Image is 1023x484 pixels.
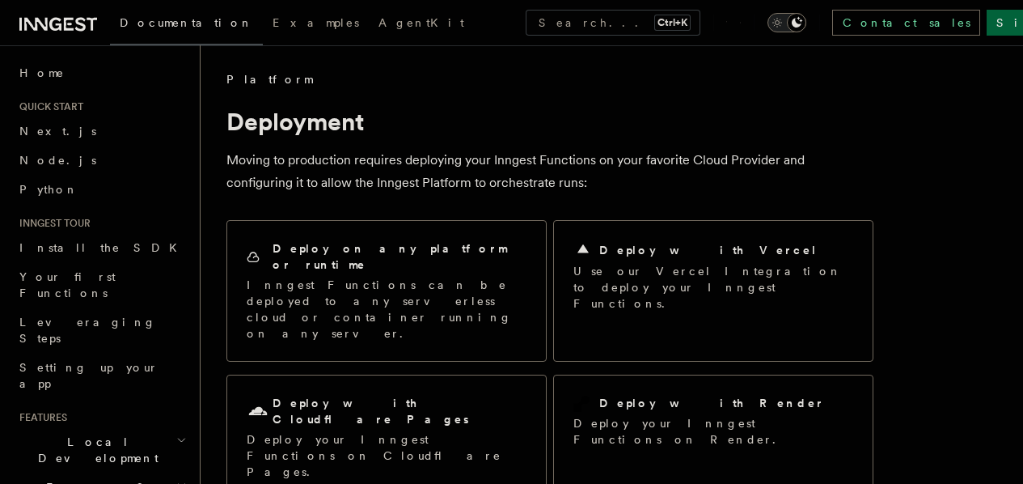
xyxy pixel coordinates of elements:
[247,431,526,480] p: Deploy your Inngest Functions on Cloudflare Pages.
[19,316,156,345] span: Leveraging Steps
[599,242,818,258] h2: Deploy with Vercel
[226,107,873,136] h1: Deployment
[19,270,116,299] span: Your first Functions
[573,263,853,312] p: Use our Vercel Integration to deploy your Inngest Functions.
[553,220,873,362] a: Deploy with VercelUse our Vercel Integration to deploy your Inngest Functions.
[13,58,190,87] a: Home
[273,16,359,29] span: Examples
[369,5,474,44] a: AgentKit
[13,262,190,308] a: Your first Functions
[13,427,190,473] button: Local Development
[13,411,67,424] span: Features
[273,240,526,273] h2: Deploy on any platform or runtime
[13,117,190,146] a: Next.js
[13,100,83,113] span: Quick start
[13,434,176,466] span: Local Development
[13,217,91,230] span: Inngest tour
[263,5,369,44] a: Examples
[19,154,96,167] span: Node.js
[19,361,159,390] span: Setting up your app
[19,183,78,196] span: Python
[654,15,691,31] kbd: Ctrl+K
[13,308,190,353] a: Leveraging Steps
[13,353,190,398] a: Setting up your app
[13,146,190,175] a: Node.js
[247,277,526,342] p: Inngest Functions can be deployed to any serverless cloud or container running on any server.
[226,71,312,87] span: Platform
[767,13,806,32] button: Toggle dark mode
[273,395,526,427] h2: Deploy with Cloudflare Pages
[19,241,187,254] span: Install the SDK
[19,125,96,138] span: Next.js
[599,395,825,411] h2: Deploy with Render
[110,5,263,45] a: Documentation
[13,233,190,262] a: Install the SDK
[247,401,269,423] svg: Cloudflare
[120,16,253,29] span: Documentation
[526,10,700,36] button: Search...Ctrl+K
[226,220,547,362] a: Deploy on any platform or runtimeInngest Functions can be deployed to any serverless cloud or con...
[832,10,980,36] a: Contact sales
[573,415,853,448] p: Deploy your Inngest Functions on Render.
[226,149,873,194] p: Moving to production requires deploying your Inngest Functions on your favorite Cloud Provider an...
[378,16,464,29] span: AgentKit
[13,175,190,204] a: Python
[19,65,65,81] span: Home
